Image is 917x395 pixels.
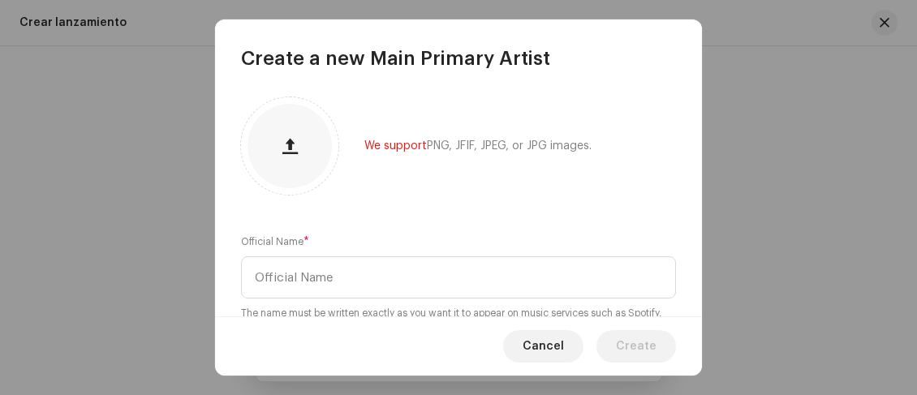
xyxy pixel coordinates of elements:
small: Official Name [241,234,304,250]
span: Cancel [523,330,564,363]
span: PNG, JFIF, JPEG, or JPG images. [427,140,592,152]
span: Create a new Main Primary Artist [241,45,550,71]
span: Create [616,330,657,363]
button: Cancel [503,330,583,363]
button: Create [596,330,676,363]
small: The name must be written exactly as you want it to appear on music services such as Spotify, Appl... [241,305,676,337]
div: We support [364,140,592,152]
input: Official Name [241,256,676,298]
